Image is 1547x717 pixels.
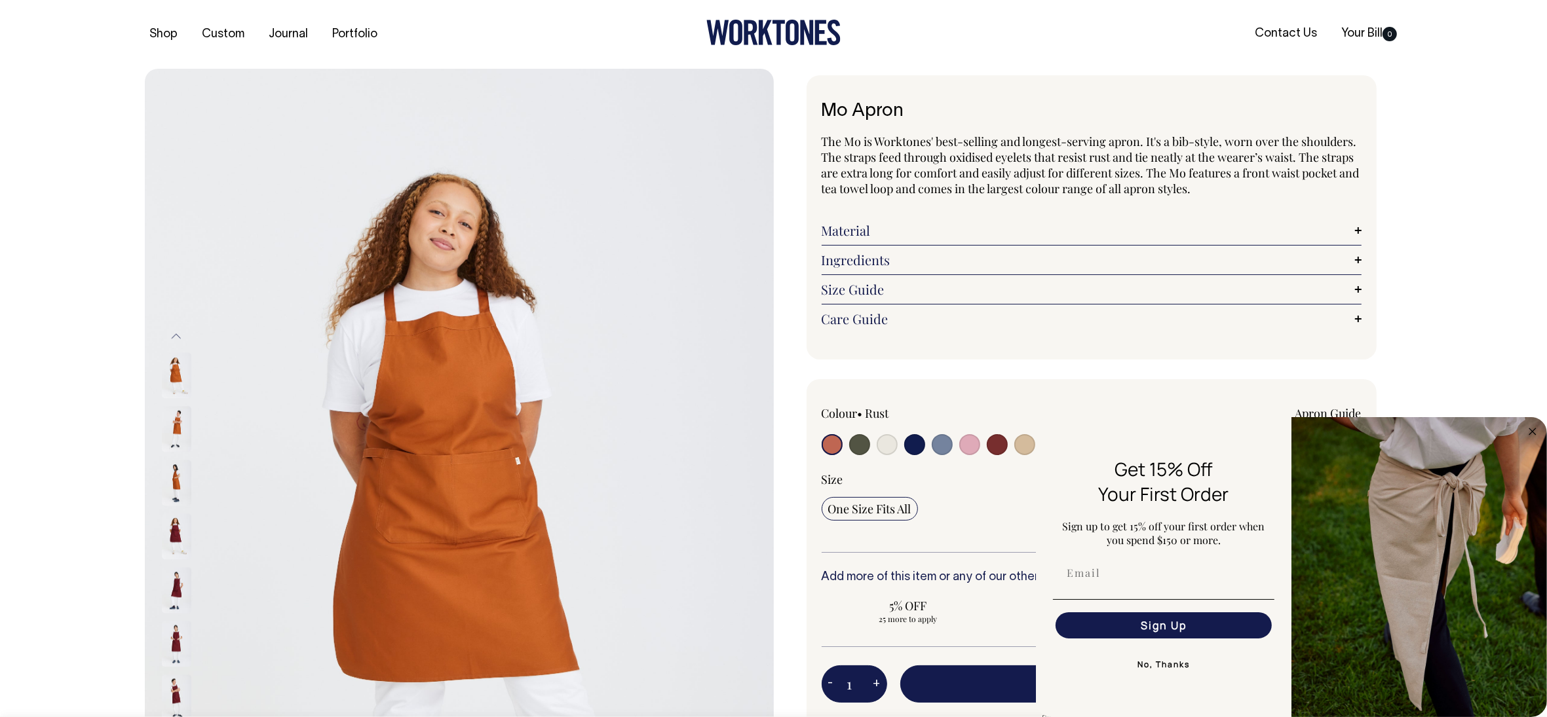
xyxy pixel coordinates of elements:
[1525,424,1540,439] button: Close dialog
[1250,23,1322,45] a: Contact Us
[1099,481,1229,506] span: Your First Order
[1336,23,1402,45] a: Your Bill0
[822,282,1362,297] a: Size Guide
[867,671,887,697] button: +
[822,252,1362,268] a: Ingredients
[900,665,1362,702] button: Add to bill —AUD42.00
[822,223,1362,238] a: Material
[828,614,989,624] span: 25 more to apply
[166,322,186,351] button: Previous
[264,24,314,45] a: Journal
[1056,560,1272,586] input: Email
[1053,599,1274,600] img: underline
[162,460,191,506] img: rust
[1053,652,1274,678] button: No, Thanks
[162,407,191,452] img: rust
[1115,456,1213,481] span: Get 15% Off
[822,471,1362,487] div: Size
[828,598,989,614] span: 5% OFF
[1036,417,1547,717] div: FLYOUT Form
[197,24,250,45] a: Custom
[822,311,1362,327] a: Care Guide
[1291,417,1547,717] img: 5e34ad8f-4f05-4173-92a8-ea475ee49ac9.jpeg
[1003,594,1176,628] input: 10% OFF 50 more to apply
[822,101,1362,122] h1: Mo Apron
[145,24,183,45] a: Shop
[1009,614,1170,624] span: 50 more to apply
[822,497,918,521] input: One Size Fits All
[162,353,191,399] img: rust
[1009,598,1170,614] span: 10% OFF
[1056,612,1272,638] button: Sign Up
[1063,519,1265,547] span: Sign up to get 15% off your first order when you spend $150 or more.
[328,24,383,45] a: Portfolio
[828,501,911,517] span: One Size Fits All
[866,405,889,421] label: Rust
[162,568,191,614] img: burgundy
[822,134,1360,196] span: The Mo is Worktones' best-selling and longest-serving apron. It's a bib-style, worn over the shou...
[1295,405,1362,421] a: Apron Guide
[162,514,191,560] img: burgundy
[822,671,840,697] button: -
[822,594,995,628] input: 5% OFF 25 more to apply
[162,621,191,667] img: burgundy
[858,405,863,421] span: •
[1383,27,1397,41] span: 0
[822,405,1038,421] div: Colour
[822,571,1362,584] h6: Add more of this item or any of our other to save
